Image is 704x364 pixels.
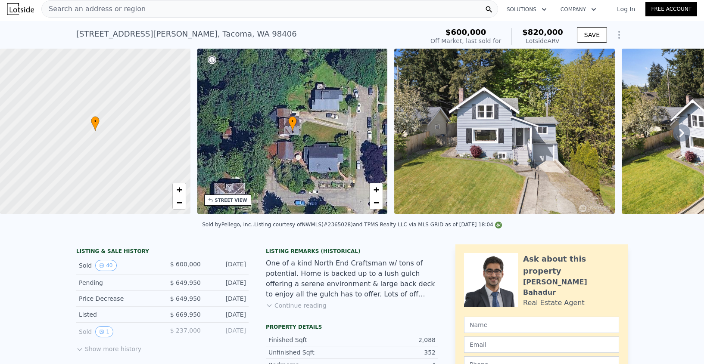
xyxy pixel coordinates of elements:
[76,341,141,353] button: Show more history
[208,326,246,337] div: [DATE]
[645,2,697,16] a: Free Account
[79,310,156,319] div: Listed
[464,336,619,353] input: Email
[170,261,201,268] span: $ 600,000
[523,253,619,277] div: Ask about this property
[170,311,201,318] span: $ 669,950
[95,260,116,271] button: View historical data
[352,336,436,344] div: 2,088
[173,196,186,209] a: Zoom out
[352,348,436,357] div: 352
[523,298,585,308] div: Real Estate Agent
[266,301,327,310] button: Continue reading
[215,197,247,204] div: STREET VIEW
[79,326,156,337] div: Sold
[76,28,297,40] div: [STREET_ADDRESS][PERSON_NAME] , Tacoma , WA 98406
[577,27,607,43] button: SAVE
[170,295,201,302] span: $ 649,950
[607,5,645,13] a: Log In
[266,248,438,255] div: Listing Remarks (Historical)
[464,317,619,333] input: Name
[266,324,438,330] div: Property details
[266,258,438,299] div: One of a kind North End Craftsman w/ tons of potential. Home is backed up to a lush gulch offerin...
[288,117,297,125] span: •
[42,4,146,14] span: Search an address or region
[522,37,563,45] div: Lotside ARV
[374,197,379,208] span: −
[611,26,628,43] button: Show Options
[91,116,100,131] div: •
[374,184,379,195] span: +
[445,28,486,37] span: $600,000
[394,49,615,214] img: Sale: 149616232 Parcel: 101168068
[170,327,201,334] span: $ 237,000
[522,28,563,37] span: $820,000
[254,222,502,228] div: Listing courtesy of NWMLS (#2365028) and TPMS Realty LLC via MLS GRID as of [DATE] 18:04
[79,260,156,271] div: Sold
[495,222,502,228] img: NWMLS Logo
[95,326,113,337] button: View historical data
[208,294,246,303] div: [DATE]
[79,278,156,287] div: Pending
[202,222,254,228] div: Sold by Pellego, Inc. .
[370,183,383,196] a: Zoom in
[370,196,383,209] a: Zoom out
[170,279,201,286] span: $ 649,950
[91,117,100,125] span: •
[176,184,182,195] span: +
[76,248,249,256] div: LISTING & SALE HISTORY
[430,37,501,45] div: Off Market, last sold for
[500,2,554,17] button: Solutions
[268,348,352,357] div: Unfinished Sqft
[79,294,156,303] div: Price Decrease
[176,197,182,208] span: −
[208,278,246,287] div: [DATE]
[208,310,246,319] div: [DATE]
[268,336,352,344] div: Finished Sqft
[523,277,619,298] div: [PERSON_NAME] Bahadur
[288,116,297,131] div: •
[554,2,603,17] button: Company
[173,183,186,196] a: Zoom in
[7,3,34,15] img: Lotside
[208,260,246,271] div: [DATE]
